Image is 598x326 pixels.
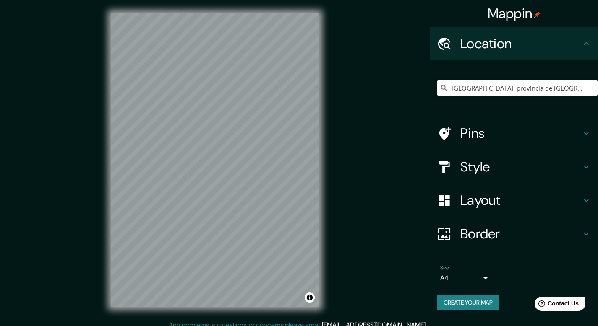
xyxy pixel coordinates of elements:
h4: Pins [460,125,581,142]
h4: Mappin [488,5,541,22]
h4: Style [460,158,581,175]
div: Style [430,150,598,184]
div: Layout [430,184,598,217]
h4: Layout [460,192,581,209]
div: Location [430,27,598,60]
div: A4 [440,272,491,285]
h4: Border [460,225,581,242]
img: pin-icon.png [534,11,541,18]
div: Pins [430,116,598,150]
button: Toggle attribution [305,292,315,303]
h4: Location [460,35,581,52]
iframe: Help widget launcher [523,293,589,317]
label: Size [440,264,449,272]
button: Create your map [437,295,499,310]
div: Border [430,217,598,251]
canvas: Map [111,13,319,307]
input: Pick your city or area [437,80,598,96]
